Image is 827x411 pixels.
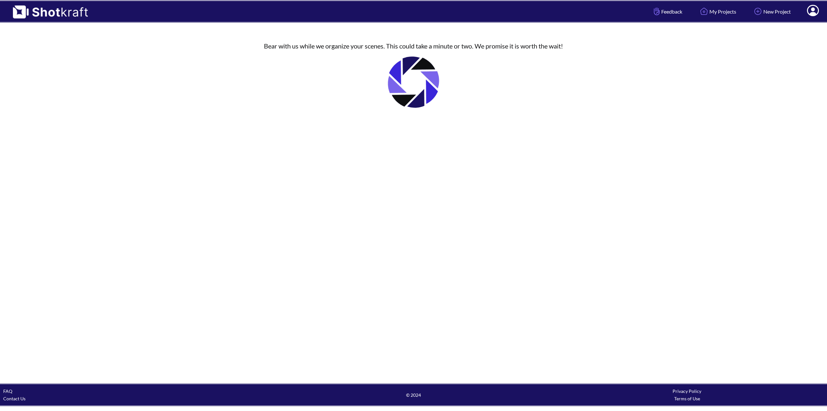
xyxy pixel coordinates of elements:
img: Add Icon [752,6,763,17]
span: © 2024 [277,391,550,399]
a: My Projects [694,3,741,20]
div: Privacy Policy [550,387,824,395]
a: Contact Us [3,396,26,401]
div: Terms of Use [550,395,824,402]
img: Hand Icon [652,6,661,17]
img: Home Icon [698,6,709,17]
img: Loading.. [381,50,446,114]
a: FAQ [3,388,12,394]
a: New Project [748,3,796,20]
span: Feedback [652,8,682,15]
